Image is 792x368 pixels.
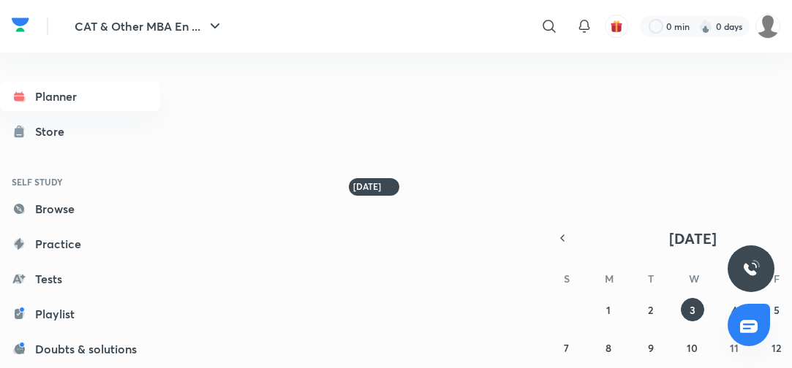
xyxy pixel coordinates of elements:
abbr: Tuesday [648,272,654,285]
button: September 7, 2025 [555,336,578,359]
abbr: September 3, 2025 [690,303,695,317]
button: September 5, 2025 [765,298,788,321]
abbr: September 10, 2025 [687,341,698,355]
button: September 3, 2025 [681,298,704,321]
img: streak [698,19,713,34]
button: September 4, 2025 [723,298,746,321]
abbr: September 11, 2025 [730,341,739,355]
button: avatar [605,15,628,38]
abbr: September 8, 2025 [606,341,611,355]
abbr: September 1, 2025 [606,303,611,317]
button: September 1, 2025 [597,298,620,321]
abbr: September 12, 2025 [772,341,781,355]
button: September 9, 2025 [639,336,663,359]
button: September 8, 2025 [597,336,620,359]
h6: [DATE] [353,181,381,193]
abbr: Sunday [564,272,570,285]
abbr: September 2, 2025 [648,303,653,317]
div: Store [35,123,73,140]
img: Company Logo [12,14,29,36]
span: [DATE] [669,229,717,248]
button: September 2, 2025 [639,298,663,321]
img: Srinjoy Niyogi [755,14,780,39]
button: September 11, 2025 [723,336,746,359]
abbr: September 5, 2025 [774,303,780,317]
abbr: Friday [774,272,780,285]
abbr: September 4, 2025 [731,303,737,317]
abbr: September 9, 2025 [648,341,654,355]
abbr: Monday [605,272,614,285]
button: September 12, 2025 [765,336,788,359]
a: Company Logo [12,14,29,39]
abbr: September 7, 2025 [564,341,569,355]
abbr: Wednesday [689,272,699,285]
img: avatar [610,20,623,33]
img: ttu [742,260,760,277]
button: September 10, 2025 [681,336,704,359]
button: CAT & Other MBA En ... [66,12,233,41]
